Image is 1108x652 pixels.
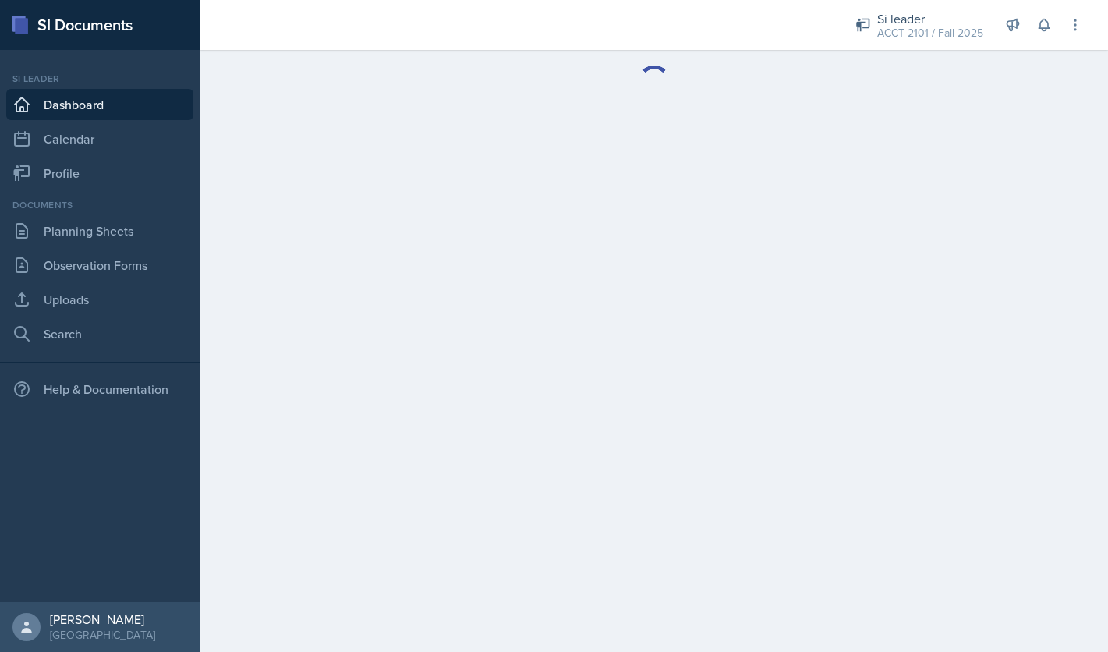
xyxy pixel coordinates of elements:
div: ACCT 2101 / Fall 2025 [877,25,983,41]
div: [GEOGRAPHIC_DATA] [50,627,155,643]
a: Observation Forms [6,250,193,281]
div: Documents [6,198,193,212]
div: Si leader [877,9,983,28]
a: Planning Sheets [6,215,193,246]
a: Uploads [6,284,193,315]
a: Calendar [6,123,193,154]
a: Profile [6,158,193,189]
div: [PERSON_NAME] [50,611,155,627]
a: Search [6,318,193,349]
div: Help & Documentation [6,374,193,405]
a: Dashboard [6,89,193,120]
div: Si leader [6,72,193,86]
